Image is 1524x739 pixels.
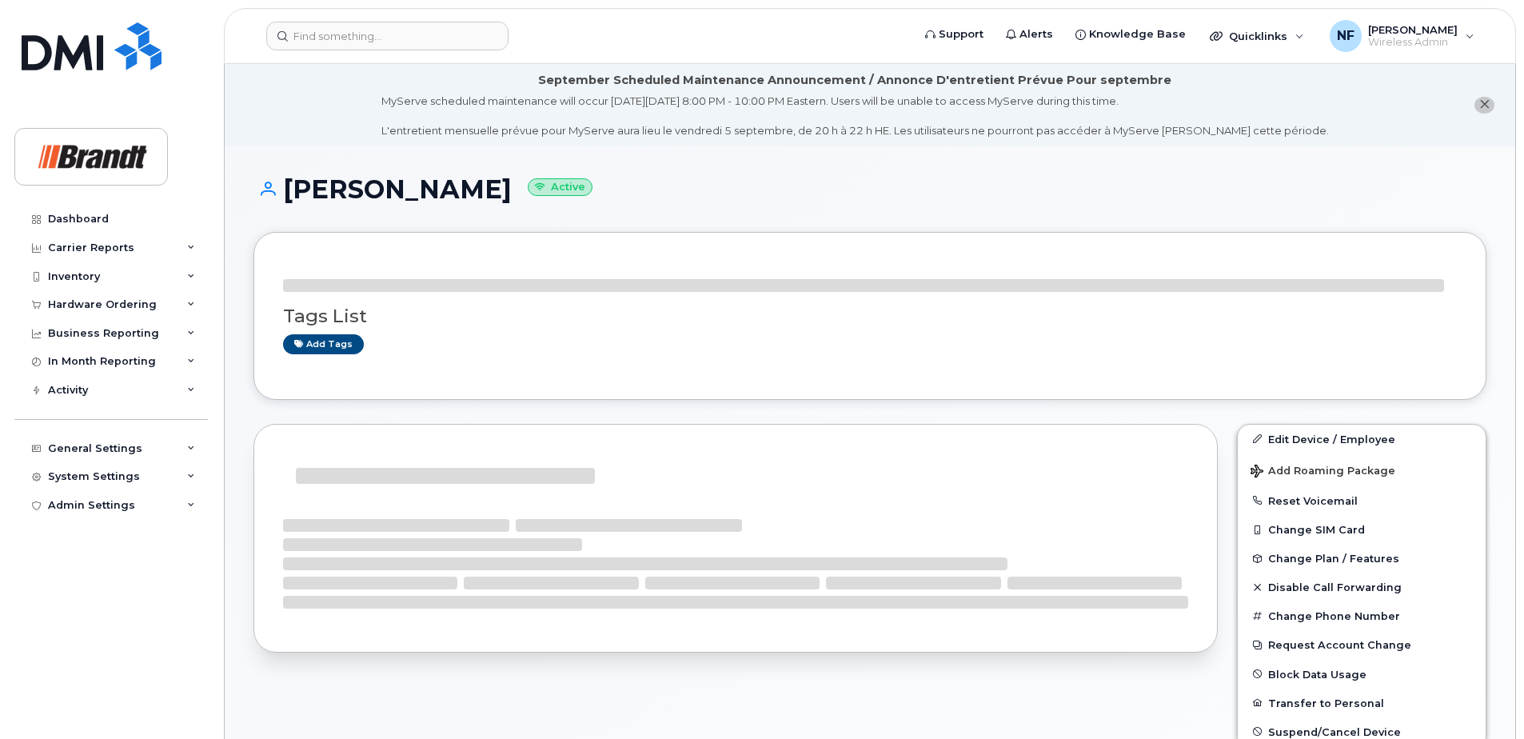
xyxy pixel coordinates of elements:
h1: [PERSON_NAME] [253,175,1486,203]
div: September Scheduled Maintenance Announcement / Annonce D'entretient Prévue Pour septembre [538,72,1171,89]
button: Block Data Usage [1238,660,1486,689]
span: Add Roaming Package [1251,465,1395,480]
button: Request Account Change [1238,630,1486,659]
button: Change Phone Number [1238,601,1486,630]
small: Active [528,178,592,197]
button: Change SIM Card [1238,515,1486,544]
button: close notification [1474,97,1494,114]
button: Transfer to Personal [1238,689,1486,717]
h3: Tags List [283,306,1457,326]
span: Change Plan / Features [1268,553,1399,565]
button: Disable Call Forwarding [1238,573,1486,601]
a: Add tags [283,334,364,354]
span: Suspend/Cancel Device [1268,725,1401,737]
button: Change Plan / Features [1238,544,1486,573]
button: Reset Voicemail [1238,486,1486,515]
button: Add Roaming Package [1238,453,1486,486]
div: MyServe scheduled maintenance will occur [DATE][DATE] 8:00 PM - 10:00 PM Eastern. Users will be u... [381,94,1329,138]
a: Edit Device / Employee [1238,425,1486,453]
span: Disable Call Forwarding [1268,581,1402,593]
